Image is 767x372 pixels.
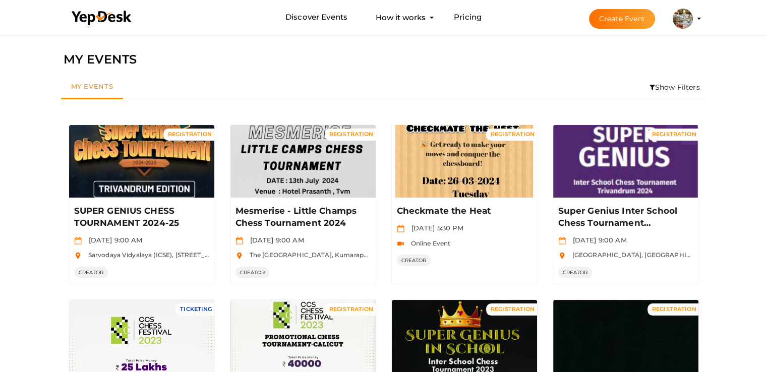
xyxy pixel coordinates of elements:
[235,267,270,278] span: CREATOR
[558,205,691,229] p: Super Genius Inter School Chess Tournament Trivandrum 2024
[74,237,82,244] img: calendar.svg
[235,237,243,244] img: calendar.svg
[568,236,627,244] span: [DATE] 9:00 AM
[74,205,207,229] p: SUPER GENIUS CHESS TOURNAMENT 2024-25
[245,236,304,244] span: [DATE] 9:00 AM
[558,252,566,260] img: location.svg
[406,224,463,232] span: [DATE] 5:30 PM
[74,252,82,260] img: location.svg
[61,76,124,99] a: My Events
[397,255,431,266] span: CREATOR
[673,9,693,29] img: SNXIXYF2_small.jpeg
[558,267,593,278] span: CREATOR
[589,9,656,29] button: Create Event
[285,8,347,27] a: Discover Events
[643,76,706,99] li: Show Filters
[84,236,143,244] span: [DATE] 9:00 AM
[64,50,704,69] div: MY EVENTS
[397,205,529,217] p: Checkmate the Heat
[373,8,429,27] button: How it works
[397,240,404,247] img: video-icon.svg
[235,205,368,229] p: Mesmerise - Little Champs Chess Tournament 2024
[235,252,243,260] img: location.svg
[406,239,451,247] span: Online Event
[74,267,108,278] span: CREATOR
[83,251,238,259] span: Sarvodaya Vidyalaya (ICSE), [STREET_ADDRESS]
[397,225,404,232] img: calendar.svg
[71,82,113,90] span: My Events
[558,237,566,244] img: calendar.svg
[454,8,482,27] a: Pricing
